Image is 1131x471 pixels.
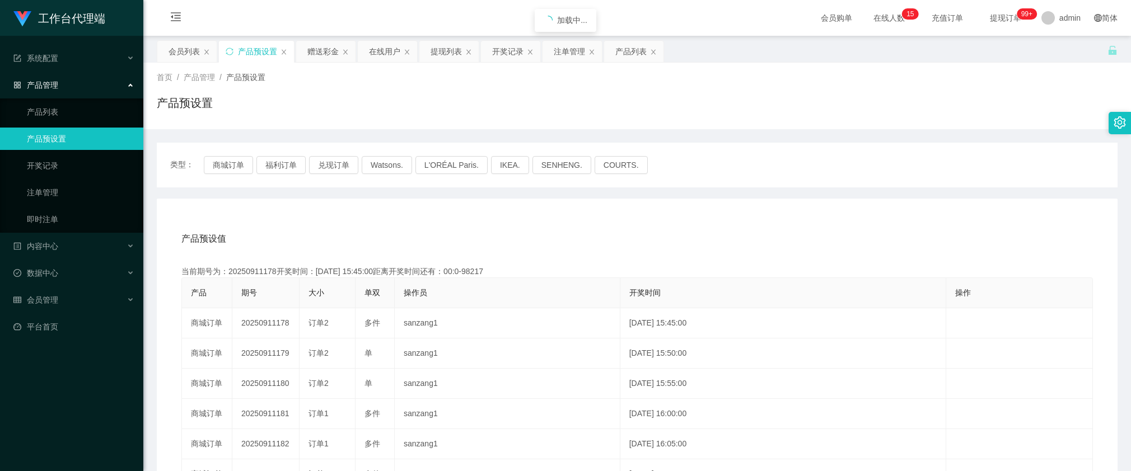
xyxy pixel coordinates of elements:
td: 商城订单 [182,338,232,369]
span: 大小 [309,288,324,297]
button: SENHENG. [532,156,591,174]
span: 产品预设置 [226,73,265,82]
a: 图标: dashboard平台首页 [13,315,134,338]
i: 图标: close [465,49,472,55]
i: 图标: sync [226,48,233,55]
button: L'ORÉAL Paris. [415,156,488,174]
span: 订单1 [309,409,329,418]
i: 图标: global [1094,14,1102,22]
td: [DATE] 15:55:00 [620,369,946,399]
i: 图标: menu-fold [157,1,195,36]
div: 在线用户 [369,41,400,62]
td: 20250911181 [232,399,300,429]
h1: 产品预设置 [157,95,213,111]
span: 产品管理 [13,81,58,90]
p: 5 [910,8,914,20]
button: 兑现订单 [309,156,358,174]
button: 商城订单 [204,156,253,174]
button: IKEA. [491,156,529,174]
span: 多件 [364,439,380,448]
div: 产品列表 [615,41,647,62]
div: 赠送彩金 [307,41,339,62]
span: 加载中... [557,16,587,25]
sup: 15 [902,8,918,20]
h1: 工作台代理端 [38,1,105,36]
i: 图标: appstore-o [13,81,21,89]
span: 数据中心 [13,269,58,277]
td: 20250911182 [232,429,300,459]
td: 20250911180 [232,369,300,399]
i: 图标: close [404,49,410,55]
div: 会员列表 [169,41,200,62]
p: 1 [906,8,910,20]
i: 图标: close [342,49,349,55]
button: Watsons. [362,156,412,174]
div: 产品预设置 [238,41,277,62]
a: 产品列表 [27,101,134,123]
td: [DATE] 16:00:00 [620,399,946,429]
i: 图标: form [13,54,21,62]
i: 图标: close [650,49,657,55]
button: COURTS. [595,156,648,174]
a: 即时注单 [27,208,134,230]
span: 内容中心 [13,242,58,251]
img: logo.9652507e.png [13,11,31,27]
span: 开奖时间 [629,288,661,297]
i: 图标: profile [13,242,21,250]
td: 商城订单 [182,399,232,429]
span: 产品 [191,288,207,297]
span: 多件 [364,409,380,418]
td: [DATE] 15:45:00 [620,308,946,338]
i: 图标: close [527,49,534,55]
span: / [177,73,179,82]
span: 系统配置 [13,54,58,63]
span: 单双 [364,288,380,297]
td: sanzang1 [395,369,620,399]
span: 首页 [157,73,172,82]
a: 注单管理 [27,181,134,204]
td: sanzang1 [395,429,620,459]
td: 商城订单 [182,308,232,338]
span: 订单2 [309,379,329,388]
td: 商城订单 [182,369,232,399]
td: 20250911178 [232,308,300,338]
sup: 1166 [1017,8,1037,20]
i: 图标: setting [1114,116,1126,129]
td: sanzang1 [395,308,620,338]
button: 福利订单 [256,156,306,174]
i: 图标: unlock [1107,45,1118,55]
span: 类型： [170,156,204,174]
span: 期号 [241,288,257,297]
div: 提现列表 [431,41,462,62]
span: 会员管理 [13,295,58,304]
span: 产品管理 [184,73,215,82]
a: 产品预设置 [27,128,134,150]
td: 商城订单 [182,429,232,459]
span: 单 [364,379,372,388]
i: 图标: close [281,49,287,55]
td: [DATE] 16:05:00 [620,429,946,459]
span: 订单2 [309,348,329,357]
a: 开奖记录 [27,154,134,177]
div: 开奖记录 [492,41,524,62]
div: 当前期号为：20250911178开奖时间：[DATE] 15:45:00距离开奖时间还有：00:0-98217 [181,266,1093,277]
span: / [219,73,222,82]
span: 充值订单 [926,14,969,22]
td: 20250911179 [232,338,300,369]
i: 图标: close [203,49,210,55]
div: 注单管理 [554,41,585,62]
span: 提现订单 [984,14,1027,22]
span: 操作员 [404,288,427,297]
i: 图标: check-circle-o [13,269,21,277]
i: 图标: close [588,49,595,55]
span: 产品预设值 [181,232,226,246]
i: 图标: table [13,296,21,304]
span: 在线人数 [868,14,910,22]
td: sanzang1 [395,399,620,429]
span: 单 [364,348,372,357]
span: 订单2 [309,318,329,327]
td: [DATE] 15:50:00 [620,338,946,369]
span: 订单1 [309,439,329,448]
td: sanzang1 [395,338,620,369]
a: 工作台代理端 [13,13,105,22]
